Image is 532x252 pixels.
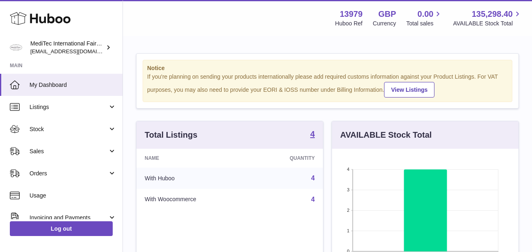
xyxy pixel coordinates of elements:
a: 4 [310,130,315,140]
h3: AVAILABLE Stock Total [340,129,432,141]
text: 3 [347,187,349,192]
span: Stock [30,125,108,133]
span: Usage [30,192,116,200]
div: Huboo Ref [335,20,363,27]
a: 0.00 Total sales [406,9,443,27]
span: Orders [30,170,108,177]
span: Sales [30,148,108,155]
a: Log out [10,221,113,236]
a: View Listings [384,82,434,98]
th: Quantity [252,149,323,168]
h3: Total Listings [145,129,198,141]
td: With Huboo [136,168,252,189]
span: Total sales [406,20,443,27]
span: [EMAIL_ADDRESS][DOMAIN_NAME] [30,48,120,54]
strong: 13979 [340,9,363,20]
span: Listings [30,103,108,111]
a: 4 [311,196,315,203]
span: My Dashboard [30,81,116,89]
a: 135,298.40 AVAILABLE Stock Total [453,9,522,27]
span: 0.00 [418,9,434,20]
text: 4 [347,167,349,172]
strong: Notice [147,64,508,72]
div: If you're planning on sending your products internationally please add required customs informati... [147,73,508,98]
div: MediTec International FairLife Group DMCC [30,40,104,55]
span: 135,298.40 [472,9,513,20]
span: AVAILABLE Stock Total [453,20,522,27]
a: 4 [311,175,315,182]
text: 2 [347,208,349,213]
div: Currency [373,20,396,27]
th: Name [136,149,252,168]
strong: 4 [310,130,315,138]
strong: GBP [378,9,396,20]
text: 1 [347,228,349,233]
td: With Woocommerce [136,189,252,210]
img: fairlifestore@meditec.se [10,41,22,54]
span: Invoicing and Payments [30,214,108,222]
